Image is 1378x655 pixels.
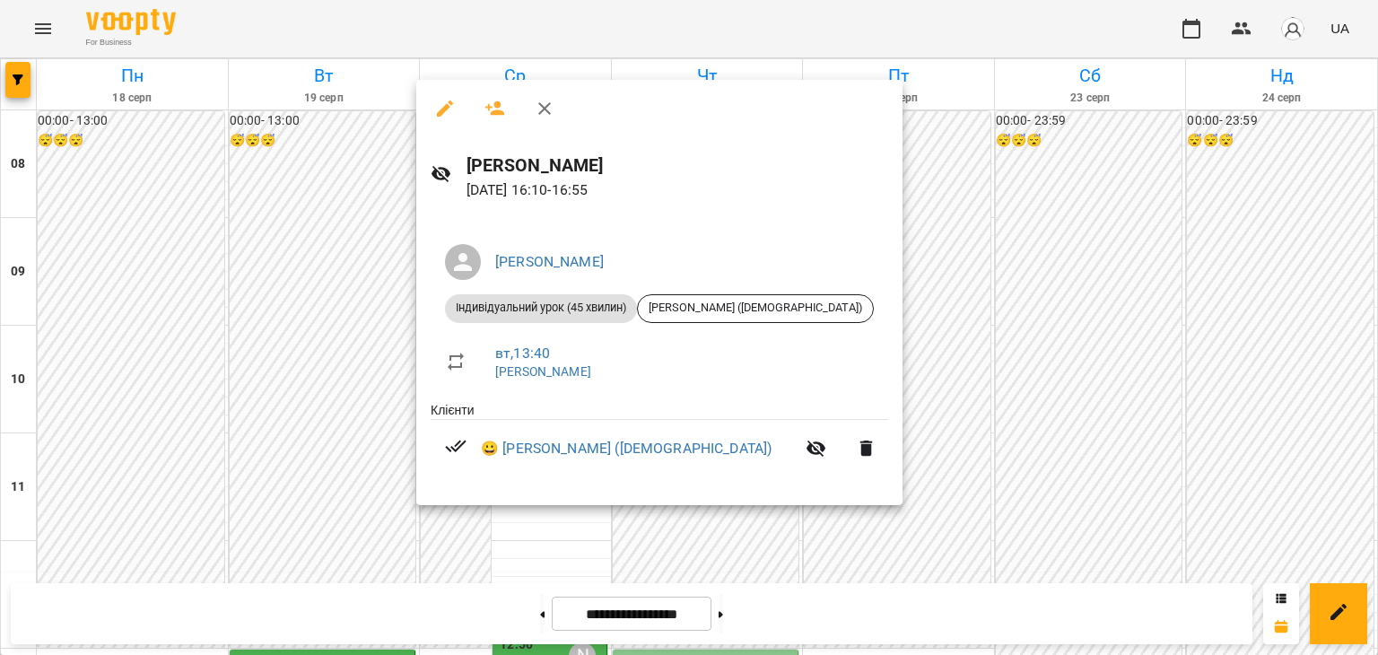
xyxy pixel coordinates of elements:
div: [PERSON_NAME] ([DEMOGRAPHIC_DATA]) [637,294,874,323]
a: 😀 [PERSON_NAME] ([DEMOGRAPHIC_DATA]) [481,438,772,459]
span: [PERSON_NAME] ([DEMOGRAPHIC_DATA]) [638,300,873,316]
ul: Клієнти [431,401,888,485]
a: вт , 13:40 [495,345,550,362]
p: [DATE] 16:10 - 16:55 [467,179,888,201]
span: Індивідуальний урок (45 хвилин) [445,300,637,316]
a: [PERSON_NAME] [495,253,604,270]
svg: Візит сплачено [445,435,467,457]
a: [PERSON_NAME] [495,364,591,379]
h6: [PERSON_NAME] [467,152,888,179]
